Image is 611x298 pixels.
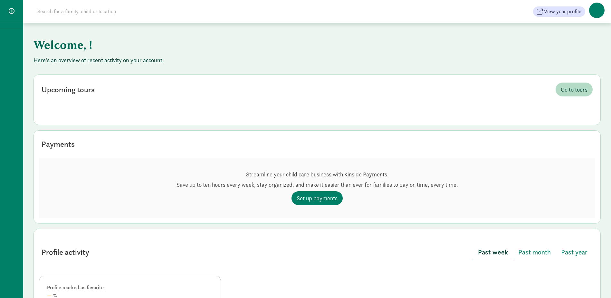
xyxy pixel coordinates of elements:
[177,171,458,178] p: Streamline your child care business with Kinside Payments.
[33,33,352,56] h1: Welcome, !
[42,138,75,150] div: Payments
[42,84,95,95] div: Upcoming tours
[177,181,458,189] p: Save up to ten hours every week, stay organized, and make it easier than ever for families to pay...
[478,247,508,257] span: Past week
[33,56,601,64] p: Here's an overview of recent activity on your account.
[556,244,593,260] button: Past year
[473,244,513,260] button: Past week
[533,6,585,17] button: View your profile
[291,191,343,205] a: Set up payments
[42,246,89,258] div: Profile activity
[33,5,214,18] input: Search for a family, child or location
[544,8,581,15] span: View your profile
[513,244,556,260] button: Past month
[556,83,593,96] a: Go to tours
[561,85,587,94] span: Go to tours
[561,247,587,257] span: Past year
[47,284,213,292] div: Profile marked as favorite
[297,194,338,203] span: Set up payments
[518,247,551,257] span: Past month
